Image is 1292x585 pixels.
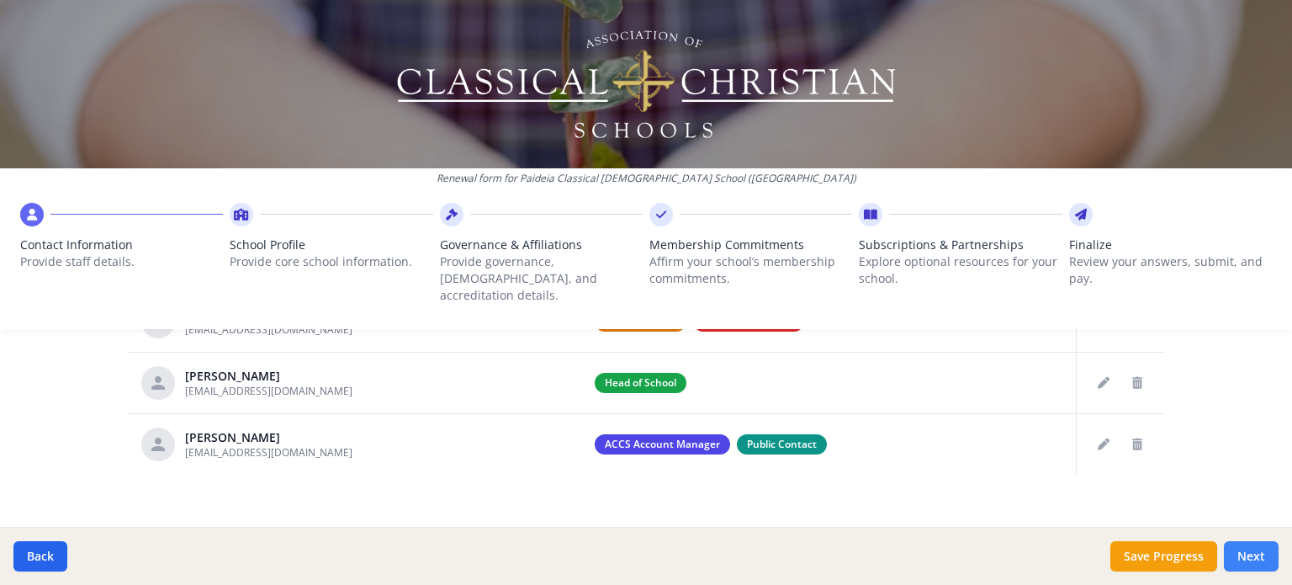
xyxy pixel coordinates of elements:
span: Subscriptions & Partnerships [859,237,1062,253]
p: Affirm your school’s membership commitments. [649,253,852,287]
span: Governance & Affiliations [440,237,643,253]
span: [EMAIL_ADDRESS][DOMAIN_NAME] [185,445,352,460]
div: [PERSON_NAME] [185,429,352,446]
p: Provide governance, [DEMOGRAPHIC_DATA], and accreditation details. [440,253,643,304]
p: Explore optional resources for your school. [859,253,1062,287]
p: Review your answers, submit, and pay. [1069,253,1272,287]
button: Back [13,541,67,572]
div: [PERSON_NAME] [185,368,352,385]
img: Logo [394,25,898,143]
button: Edit staff [1090,431,1117,458]
span: Membership Commitments [649,237,852,253]
span: [EMAIL_ADDRESS][DOMAIN_NAME] [185,384,352,398]
span: Public Contact [737,434,827,455]
p: Provide staff details. [20,253,223,270]
span: Contact Information [20,237,223,253]
span: School Profile [230,237,432,253]
p: Provide core school information. [230,253,432,270]
button: Edit staff [1090,370,1117,396]
span: Finalize [1069,237,1272,253]
span: ACCS Account Manager [595,434,730,455]
button: Save Progress [1110,541,1217,572]
span: Head of School [595,373,686,393]
button: Next [1224,541,1279,572]
button: Delete staff [1124,431,1151,458]
button: Delete staff [1124,370,1151,396]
